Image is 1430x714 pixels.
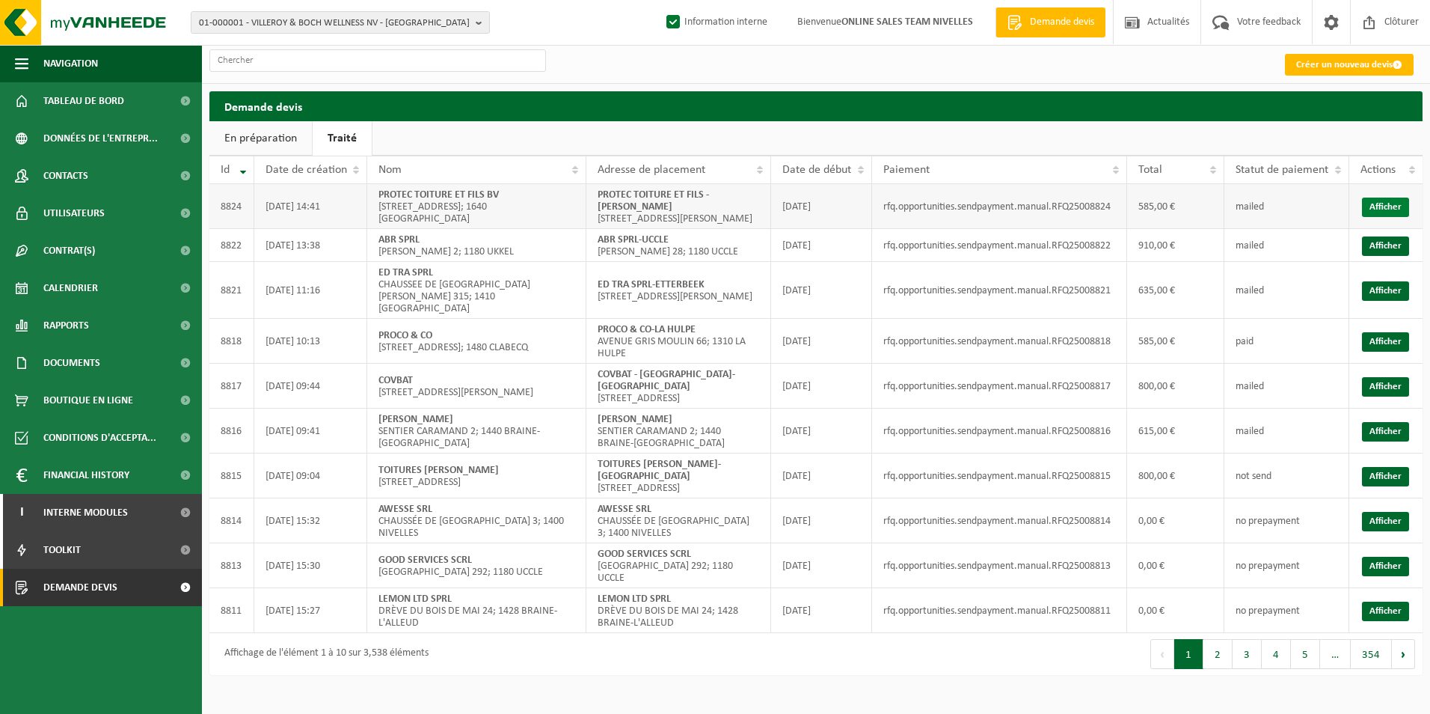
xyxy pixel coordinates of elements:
td: [STREET_ADDRESS][PERSON_NAME] [586,184,771,229]
strong: ED TRA SPRL-ETTERBEEK [598,279,705,290]
td: 635,00 € [1127,262,1224,319]
td: 8815 [209,454,254,498]
a: Afficher [1362,332,1409,352]
strong: LEMON LTD SPRL [598,594,671,605]
strong: COVBAT - [GEOGRAPHIC_DATA]-[GEOGRAPHIC_DATA] [598,369,735,392]
td: [GEOGRAPHIC_DATA] 292; 1180 UCCLE [586,543,771,588]
td: SENTIER CARAMAND 2; 1440 BRAINE-[GEOGRAPHIC_DATA] [586,409,771,454]
h2: Demande devis [209,91,1423,120]
td: rfq.opportunities.sendpayment.manual.RFQ25008818 [872,319,1127,364]
span: mailed [1236,426,1264,437]
td: 800,00 € [1127,454,1224,498]
td: [DATE] [771,262,872,319]
td: [DATE] 11:16 [254,262,367,319]
td: [STREET_ADDRESS] [586,364,771,409]
td: [DATE] [771,409,872,454]
span: I [15,494,28,531]
td: 8814 [209,498,254,543]
label: Information interne [663,11,767,34]
strong: [PERSON_NAME] [378,414,453,425]
span: no prepayment [1236,605,1300,617]
a: Afficher [1362,198,1409,217]
td: [DATE] 15:27 [254,588,367,633]
td: [DATE] 13:38 [254,229,367,262]
td: 8821 [209,262,254,319]
span: Total [1138,164,1162,176]
span: Date de début [782,164,851,176]
strong: AWESSE SRL [378,504,432,515]
td: rfq.opportunities.sendpayment.manual.RFQ25008816 [872,409,1127,454]
button: Previous [1150,639,1174,669]
strong: GOOD SERVICES SCRL [598,549,691,560]
span: mailed [1236,381,1264,392]
a: Afficher [1362,467,1409,486]
a: En préparation [209,121,312,156]
td: DRÈVE DU BOIS DE MAI 24; 1428 BRAINE-L'ALLEUD [367,588,586,633]
button: 1 [1174,639,1203,669]
strong: COVBAT [378,375,413,386]
td: rfq.opportunities.sendpayment.manual.RFQ25008822 [872,229,1127,262]
td: 0,00 € [1127,588,1224,633]
strong: AWESSE SRL [598,504,651,515]
span: Utilisateurs [43,195,105,232]
td: rfq.opportunities.sendpayment.manual.RFQ25008817 [872,364,1127,409]
strong: ED TRA SPRL [378,267,433,278]
a: Demande devis [995,7,1105,37]
td: rfq.opportunities.sendpayment.manual.RFQ25008813 [872,543,1127,588]
td: [STREET_ADDRESS] [586,454,771,498]
td: 0,00 € [1127,543,1224,588]
button: 354 [1351,639,1392,669]
a: Créer un nouveau devis [1285,54,1414,76]
td: rfq.opportunities.sendpayment.manual.RFQ25008814 [872,498,1127,543]
td: 8817 [209,364,254,409]
span: Id [221,164,230,176]
button: Next [1392,639,1415,669]
td: SENTIER CARAMAND 2; 1440 BRAINE-[GEOGRAPHIC_DATA] [367,409,586,454]
span: Paiement [883,164,930,176]
span: Demande devis [43,569,117,606]
td: [DATE] 14:41 [254,184,367,229]
span: Données de l'entrepr... [43,120,158,157]
td: [DATE] [771,229,872,262]
td: 0,00 € [1127,498,1224,543]
span: Documents [43,344,100,382]
span: Date de création [266,164,347,176]
div: Affichage de l'élément 1 à 10 sur 3,538 éléments [217,641,429,668]
button: 4 [1262,639,1291,669]
td: [GEOGRAPHIC_DATA] 292; 1180 UCCLE [367,543,586,588]
td: rfq.opportunities.sendpayment.manual.RFQ25008821 [872,262,1127,319]
span: Toolkit [43,531,81,569]
strong: ABR SPRL-UCCLE [598,234,669,245]
td: [DATE] [771,364,872,409]
td: [DATE] 09:04 [254,454,367,498]
a: Afficher [1362,512,1409,531]
td: DRÈVE DU BOIS DE MAI 24; 1428 BRAINE-L'ALLEUD [586,588,771,633]
a: Afficher [1362,377,1409,397]
span: Contacts [43,157,88,195]
strong: PROCO & CO-LA HULPE [598,324,696,335]
span: Adresse de placement [598,164,705,176]
a: Afficher [1362,422,1409,442]
span: mailed [1236,285,1264,296]
span: Rapports [43,307,89,344]
td: [STREET_ADDRESS]; 1640 [GEOGRAPHIC_DATA] [367,184,586,229]
td: [DATE] [771,184,872,229]
span: … [1320,639,1351,669]
a: Afficher [1362,281,1409,301]
strong: ONLINE SALES TEAM NIVELLES [841,16,973,28]
span: Interne modules [43,494,128,531]
td: [DATE] 10:13 [254,319,367,364]
td: rfq.opportunities.sendpayment.manual.RFQ25008811 [872,588,1127,633]
td: 8811 [209,588,254,633]
td: [DATE] 15:32 [254,498,367,543]
strong: LEMON LTD SPRL [378,594,452,605]
td: 8818 [209,319,254,364]
td: [PERSON_NAME] 2; 1180 UKKEL [367,229,586,262]
strong: GOOD SERVICES SCRL [378,555,472,566]
a: Afficher [1362,237,1409,256]
strong: TOITURES [PERSON_NAME]-[GEOGRAPHIC_DATA] [598,459,721,482]
span: mailed [1236,240,1264,251]
td: CHAUSSÉE DE [GEOGRAPHIC_DATA] 3; 1400 NIVELLES [367,498,586,543]
span: no prepayment [1236,561,1300,572]
td: AVENUE GRIS MOULIN 66; 1310 LA HULPE [586,319,771,364]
